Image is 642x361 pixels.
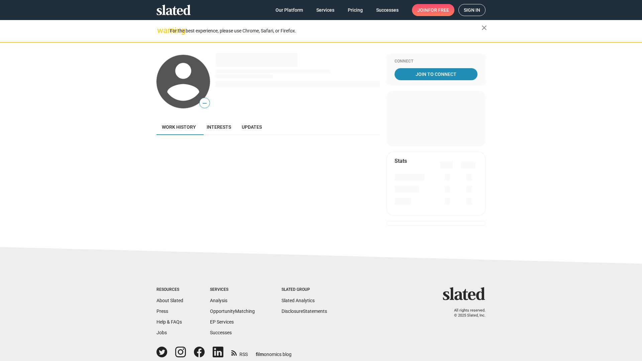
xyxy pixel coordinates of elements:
span: film [256,352,264,357]
a: RSS [231,347,248,358]
a: filmonomics blog [256,346,292,358]
span: Successes [376,4,399,16]
mat-icon: warning [157,26,165,34]
a: Analysis [210,298,227,303]
a: Jobs [156,330,167,335]
span: Services [316,4,334,16]
span: Join To Connect [396,68,476,80]
span: for free [428,4,449,16]
a: Sign in [458,4,486,16]
span: Pricing [348,4,363,16]
mat-icon: close [480,24,488,32]
a: Join To Connect [395,68,477,80]
div: Slated Group [282,287,327,292]
a: OpportunityMatching [210,309,255,314]
mat-card-title: Stats [395,157,407,164]
a: Successes [371,4,404,16]
span: — [200,99,210,108]
a: Successes [210,330,232,335]
a: About Slated [156,298,183,303]
a: Pricing [342,4,368,16]
div: For the best experience, please use Chrome, Safari, or Firefox. [170,26,481,35]
span: Updates [242,124,262,130]
a: Services [311,4,340,16]
a: Slated Analytics [282,298,315,303]
span: Join [417,4,449,16]
div: Connect [395,59,477,64]
p: All rights reserved. © 2025 Slated, Inc. [447,308,486,318]
a: Updates [236,119,267,135]
a: Work history [156,119,201,135]
span: Our Platform [276,4,303,16]
span: Interests [207,124,231,130]
a: Our Platform [270,4,308,16]
span: Sign in [464,4,480,16]
div: Resources [156,287,183,292]
a: DisclosureStatements [282,309,327,314]
div: Services [210,287,255,292]
a: Joinfor free [412,4,454,16]
a: Interests [201,119,236,135]
a: EP Services [210,319,234,325]
span: Work history [162,124,196,130]
a: Press [156,309,168,314]
a: Help & FAQs [156,319,182,325]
